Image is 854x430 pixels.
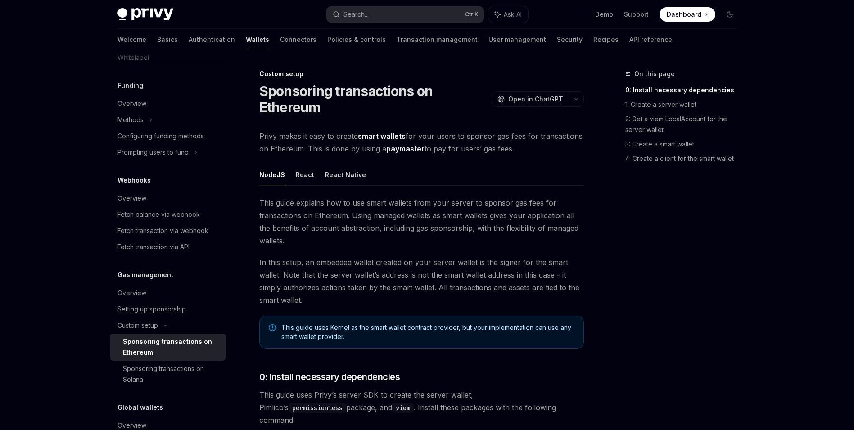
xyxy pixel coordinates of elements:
span: This guide uses Privy’s server SDK to create the server wallet, Pimlico’s package, and . Install ... [259,389,584,426]
a: paymaster [386,144,425,154]
a: Wallets [246,29,269,50]
button: Search...CtrlK [326,6,484,23]
h1: Sponsoring transactions on Ethereum [259,83,488,115]
button: React [296,164,314,185]
a: Configuring funding methods [110,128,226,144]
a: Overview [110,96,226,112]
span: Ask AI [504,10,522,19]
span: Dashboard [667,10,701,19]
code: viem [392,403,414,413]
a: Sponsoring transactions on Ethereum [110,334,226,361]
div: Fetch balance via webhook [117,209,200,220]
a: Overview [110,190,226,206]
span: Privy makes it easy to create for your users to sponsor gas fees for transactions on Ethereum. Th... [259,130,584,155]
div: Fetch transaction via webhook [117,225,208,236]
a: 2: Get a viem LocalAccount for the server wallet [625,112,744,137]
a: 3: Create a smart wallet [625,137,744,151]
div: Overview [117,193,146,204]
a: Sponsoring transactions on Solana [110,361,226,388]
strong: smart wallets [358,132,406,141]
a: Policies & controls [327,29,386,50]
div: Prompting users to fund [117,147,189,158]
div: Methods [117,114,144,125]
div: Custom setup [259,69,584,78]
a: Fetch transaction via webhook [110,223,226,239]
code: permissionless [289,403,346,413]
button: NodeJS [259,164,285,185]
span: This guide explains how to use smart wallets from your server to sponsor gas fees for transaction... [259,197,584,247]
h5: Webhooks [117,175,151,186]
a: Security [557,29,583,50]
a: User management [488,29,546,50]
button: Open in ChatGPT [492,91,569,107]
div: Overview [117,288,146,298]
div: Sponsoring transactions on Ethereum [123,336,220,358]
a: API reference [629,29,672,50]
div: Search... [343,9,369,20]
span: On this page [634,69,675,79]
span: Open in ChatGPT [508,95,563,104]
div: Fetch transaction via API [117,242,190,252]
h5: Global wallets [117,402,163,413]
span: In this setup, an embedded wallet created on your server wallet is the signer for the smart walle... [259,256,584,306]
a: Basics [157,29,178,50]
a: Support [624,10,649,19]
a: Setting up sponsorship [110,301,226,317]
div: Sponsoring transactions on Solana [123,363,220,385]
span: Ctrl K [465,11,479,18]
span: 0: Install necessary dependencies [259,371,400,383]
div: Setting up sponsorship [117,304,186,315]
a: 1: Create a server wallet [625,97,744,112]
a: Overview [110,285,226,301]
a: Fetch transaction via API [110,239,226,255]
a: Dashboard [660,7,715,22]
a: 4: Create a client for the smart wallet [625,151,744,166]
button: React Native [325,164,366,185]
button: Toggle dark mode [723,7,737,22]
a: Fetch balance via webhook [110,206,226,223]
a: 0: Install necessary dependencies [625,83,744,97]
svg: Note [269,324,276,331]
div: Overview [117,98,146,109]
span: This guide uses Kernel as the smart wallet contract provider, but your implementation can use any... [281,323,574,341]
a: Welcome [117,29,146,50]
button: Ask AI [488,6,528,23]
div: Configuring funding methods [117,131,204,142]
a: Demo [595,10,613,19]
h5: Gas management [117,270,173,280]
a: Connectors [280,29,316,50]
img: dark logo [117,8,173,21]
a: Authentication [189,29,235,50]
h5: Funding [117,80,143,91]
div: Custom setup [117,320,158,331]
a: Transaction management [397,29,478,50]
a: Recipes [593,29,619,50]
